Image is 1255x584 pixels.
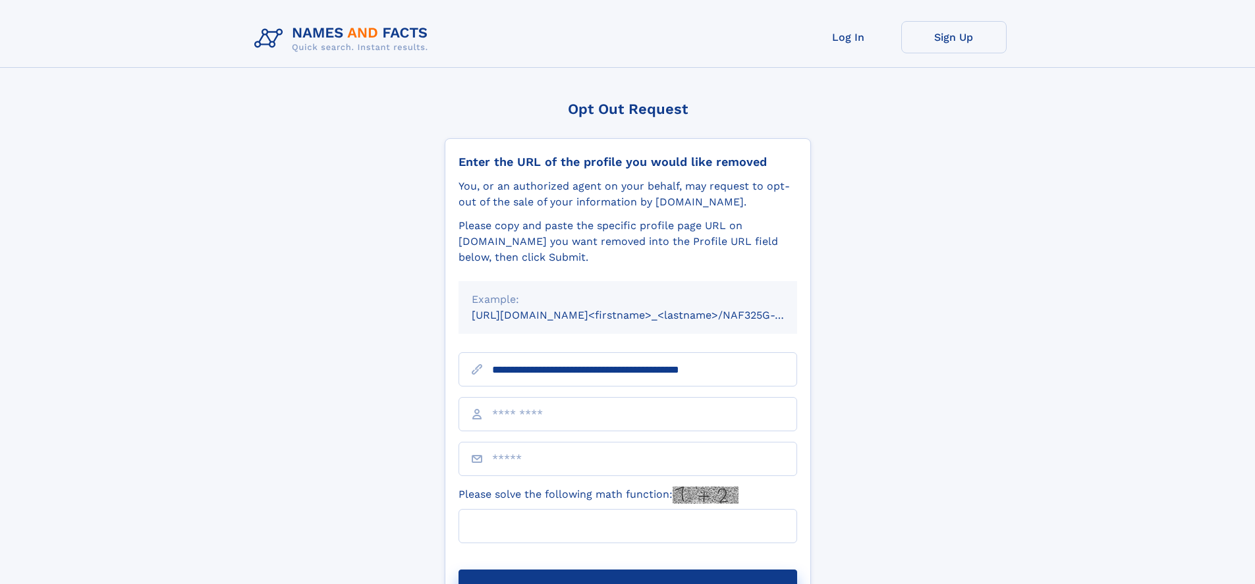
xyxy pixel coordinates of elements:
a: Sign Up [901,21,1007,53]
img: Logo Names and Facts [249,21,439,57]
a: Log In [796,21,901,53]
div: Enter the URL of the profile you would like removed [459,155,797,169]
div: Opt Out Request [445,101,811,117]
small: [URL][DOMAIN_NAME]<firstname>_<lastname>/NAF325G-xxxxxxxx [472,309,822,321]
div: Example: [472,292,784,307]
div: Please copy and paste the specific profile page URL on [DOMAIN_NAME] you want removed into the Pr... [459,218,797,265]
div: You, or an authorized agent on your behalf, may request to opt-out of the sale of your informatio... [459,178,797,210]
label: Please solve the following math function: [459,487,739,504]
